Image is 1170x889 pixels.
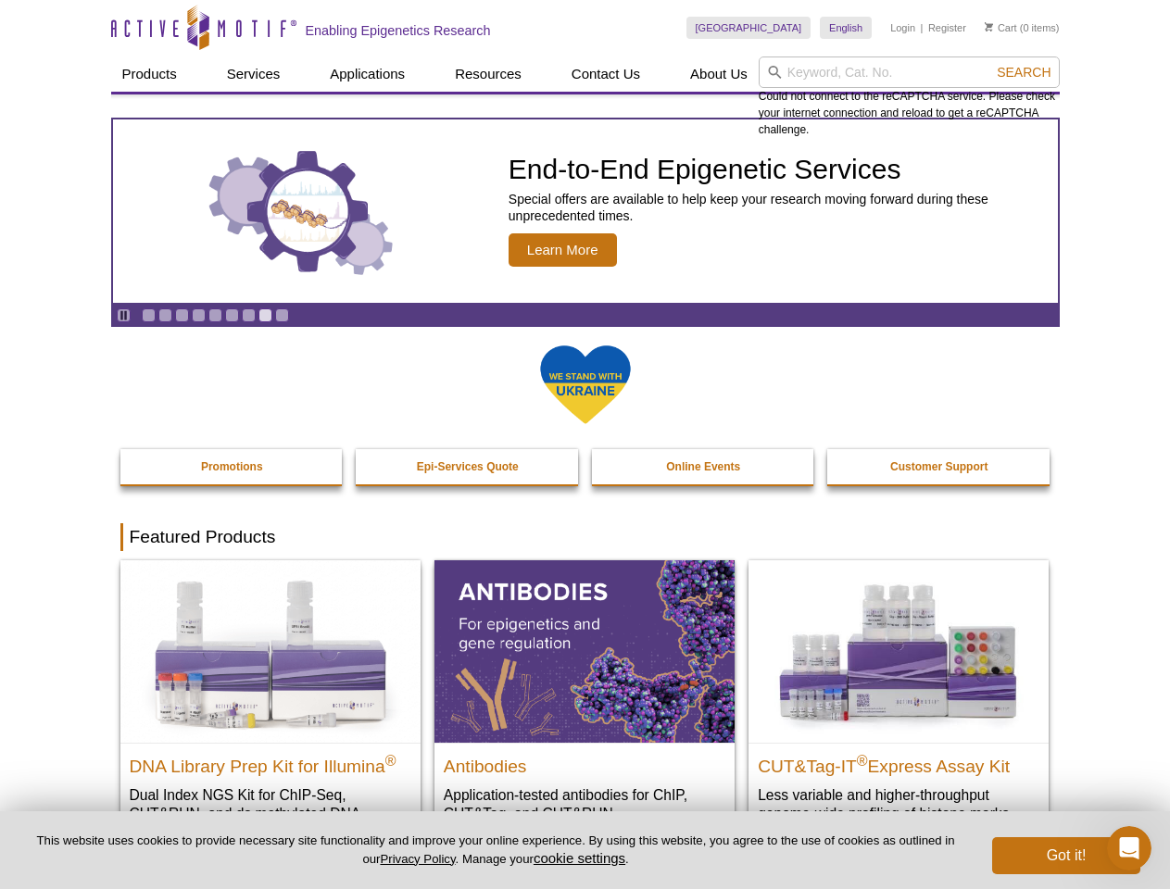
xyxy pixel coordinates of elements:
a: Go to slide 1 [142,308,156,322]
h2: DNA Library Prep Kit for Illumina [130,748,411,776]
sup: ® [385,752,396,768]
strong: Epi-Services Quote [417,460,519,473]
a: Privacy Policy [380,852,455,866]
li: (0 items) [985,17,1060,39]
a: DNA Library Prep Kit for Illumina DNA Library Prep Kit for Illumina® Dual Index NGS Kit for ChIP-... [120,560,421,859]
a: Applications [319,56,416,92]
a: Toggle autoplay [117,308,131,322]
p: Special offers are available to help keep your research moving forward during these unprecedented... [509,191,1049,224]
a: Cart [985,21,1017,34]
button: cookie settings [534,850,625,866]
a: English [820,17,872,39]
a: All Antibodies Antibodies Application-tested antibodies for ChIP, CUT&Tag, and CUT&RUN. [434,560,735,841]
img: CUT&Tag-IT® Express Assay Kit [749,560,1049,742]
a: Login [890,21,915,34]
a: Go to slide 6 [225,308,239,322]
a: Go to slide 8 [258,308,272,322]
a: About Us [679,56,759,92]
h2: CUT&Tag-IT Express Assay Kit [758,748,1039,776]
iframe: Intercom live chat [1107,826,1151,870]
sup: ® [857,752,868,768]
img: Three gears with decorative charts inside the larger center gear. [208,146,394,276]
a: Services [216,56,292,92]
p: This website uses cookies to provide necessary site functionality and improve your online experie... [30,833,962,868]
li: | [921,17,924,39]
a: Three gears with decorative charts inside the larger center gear. End-to-End Epigenetic Services ... [113,119,1058,303]
button: Search [991,64,1056,81]
a: Contact Us [560,56,651,92]
p: Less variable and higher-throughput genome-wide profiling of histone marks​. [758,785,1039,823]
h2: Enabling Epigenetics Research [306,22,491,39]
strong: Customer Support [890,460,988,473]
a: Promotions [120,449,345,484]
a: Products [111,56,188,92]
h2: Antibodies [444,748,725,776]
strong: Promotions [201,460,263,473]
a: Go to slide 7 [242,308,256,322]
a: Go to slide 3 [175,308,189,322]
input: Keyword, Cat. No. [759,56,1060,88]
img: We Stand With Ukraine [539,344,632,426]
img: DNA Library Prep Kit for Illumina [120,560,421,742]
article: End-to-End Epigenetic Services [113,119,1058,303]
span: Search [997,65,1050,80]
h2: Featured Products [120,523,1050,551]
a: Register [928,21,966,34]
img: All Antibodies [434,560,735,742]
p: Application-tested antibodies for ChIP, CUT&Tag, and CUT&RUN. [444,785,725,823]
a: Go to slide 5 [208,308,222,322]
button: Got it! [992,837,1140,874]
a: CUT&Tag-IT® Express Assay Kit CUT&Tag-IT®Express Assay Kit Less variable and higher-throughput ge... [749,560,1049,841]
h2: End-to-End Epigenetic Services [509,156,1049,183]
span: Learn More [509,233,617,267]
a: Go to slide 9 [275,308,289,322]
img: Your Cart [985,22,993,31]
strong: Online Events [666,460,740,473]
a: Customer Support [827,449,1051,484]
a: Resources [444,56,533,92]
a: [GEOGRAPHIC_DATA] [686,17,811,39]
a: Online Events [592,449,816,484]
a: Go to slide 2 [158,308,172,322]
a: Epi-Services Quote [356,449,580,484]
a: Go to slide 4 [192,308,206,322]
p: Dual Index NGS Kit for ChIP-Seq, CUT&RUN, and ds methylated DNA assays. [130,785,411,842]
div: Could not connect to the reCAPTCHA service. Please check your internet connection and reload to g... [759,56,1060,138]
